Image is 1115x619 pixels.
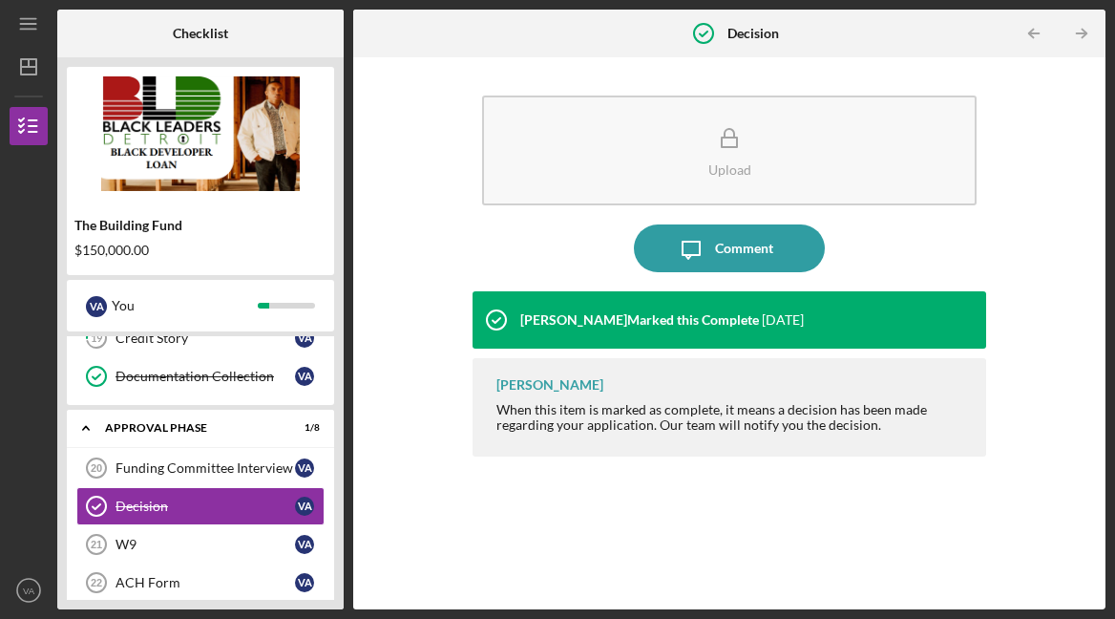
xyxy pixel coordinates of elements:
[112,289,258,322] div: You
[285,422,320,434] div: 1 / 8
[295,497,314,516] div: V A
[76,564,325,602] a: 22ACH FormVA
[76,525,325,564] a: 21W9VA
[634,224,825,272] button: Comment
[76,319,325,357] a: 19Credit StoryVA
[105,422,272,434] div: Approval Phase
[91,332,103,345] tspan: 19
[116,331,295,346] div: Credit Story
[86,296,107,317] div: V A
[74,218,326,233] div: The Building Fund
[295,367,314,386] div: V A
[482,96,977,205] button: Upload
[715,224,773,272] div: Comment
[116,575,295,590] div: ACH Form
[76,449,325,487] a: 20Funding Committee InterviewVA
[116,460,295,476] div: Funding Committee Interview
[496,402,967,433] div: When this item is marked as complete, it means a decision has been made regarding your applicatio...
[116,537,295,552] div: W9
[762,312,804,328] time: 2025-09-25 13:55
[76,487,325,525] a: DecisionVA
[295,535,314,554] div: V A
[91,539,102,550] tspan: 21
[67,76,334,191] img: Product logo
[74,243,326,258] div: $150,000.00
[708,162,751,177] div: Upload
[23,586,35,596] text: VA
[91,462,102,474] tspan: 20
[295,329,314,348] div: V A
[91,577,102,588] tspan: 22
[10,571,48,609] button: VA
[116,499,295,514] div: Decision
[520,312,759,328] div: [PERSON_NAME] Marked this Complete
[496,377,603,393] div: [PERSON_NAME]
[76,357,325,395] a: Documentation CollectionVA
[295,573,314,592] div: V A
[727,26,779,41] b: Decision
[116,369,295,384] div: Documentation Collection
[295,459,314,478] div: V A
[173,26,228,41] b: Checklist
